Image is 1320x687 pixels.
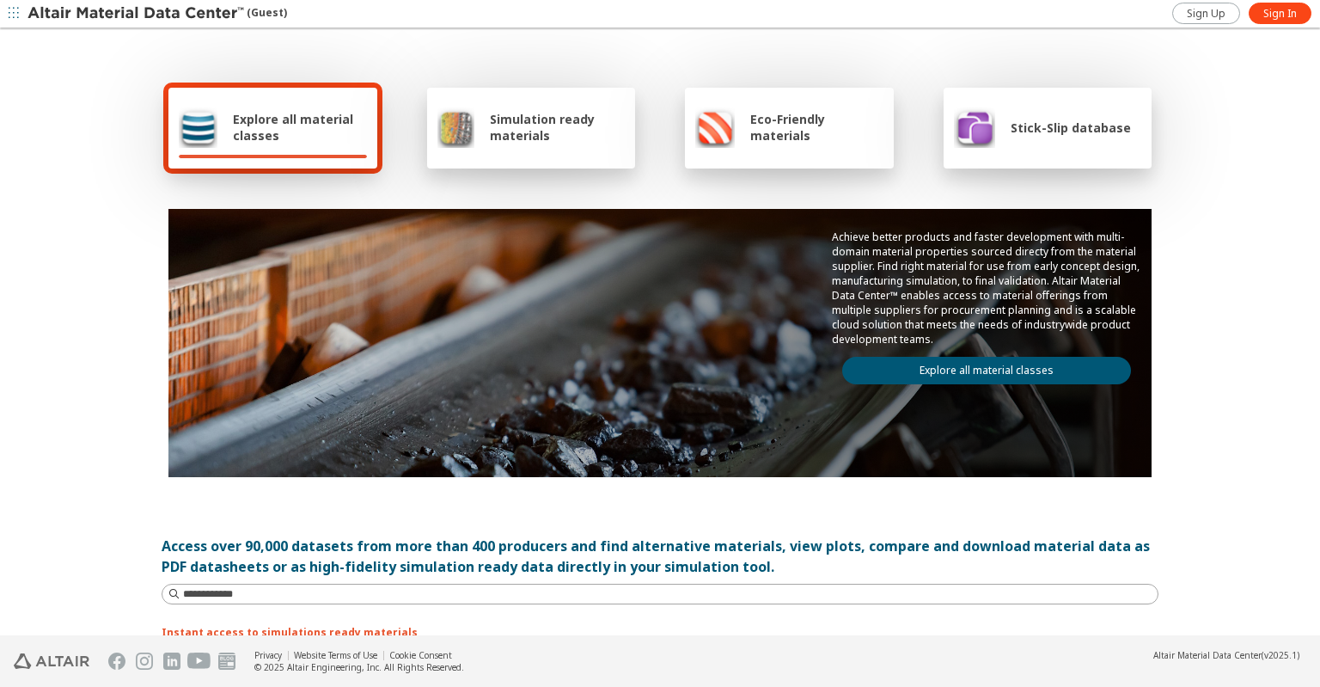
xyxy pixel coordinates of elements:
[437,107,474,148] img: Simulation ready materials
[954,107,995,148] img: Stick-Slip database
[1153,649,1262,661] span: Altair Material Data Center
[162,625,1158,640] p: Instant access to simulations ready materials
[1153,649,1299,661] div: (v2025.1)
[490,111,625,144] span: Simulation ready materials
[179,107,217,148] img: Explore all material classes
[294,649,377,661] a: Website Terms of Use
[27,5,247,22] img: Altair Material Data Center
[1263,7,1297,21] span: Sign In
[254,661,464,673] div: © 2025 Altair Engineering, Inc. All Rights Reserved.
[750,111,883,144] span: Eco-Friendly materials
[695,107,735,148] img: Eco-Friendly materials
[832,230,1141,347] p: Achieve better products and faster development with multi-domain material properties sourced dire...
[254,649,282,661] a: Privacy
[1172,3,1240,24] a: Sign Up
[162,536,1158,577] div: Access over 90,000 datasets from more than 400 producers and find alternative materials, view plo...
[842,357,1131,384] a: Explore all material classes
[1249,3,1311,24] a: Sign In
[389,649,452,661] a: Cookie Consent
[1187,7,1225,21] span: Sign Up
[1011,120,1131,136] span: Stick-Slip database
[27,5,287,22] div: (Guest)
[14,653,89,669] img: Altair Engineering
[233,111,367,144] span: Explore all material classes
